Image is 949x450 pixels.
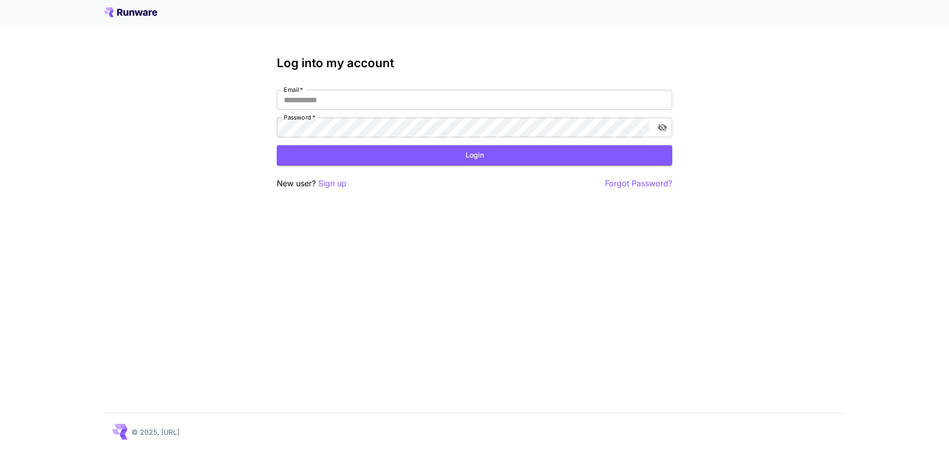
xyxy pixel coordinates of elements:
[284,113,315,122] label: Password
[277,56,672,70] h3: Log into my account
[277,177,346,190] p: New user?
[605,177,672,190] button: Forgot Password?
[277,145,672,165] button: Login
[318,177,346,190] button: Sign up
[284,85,303,94] label: Email
[131,427,179,437] p: © 2025, [URL]
[653,119,671,136] button: toggle password visibility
